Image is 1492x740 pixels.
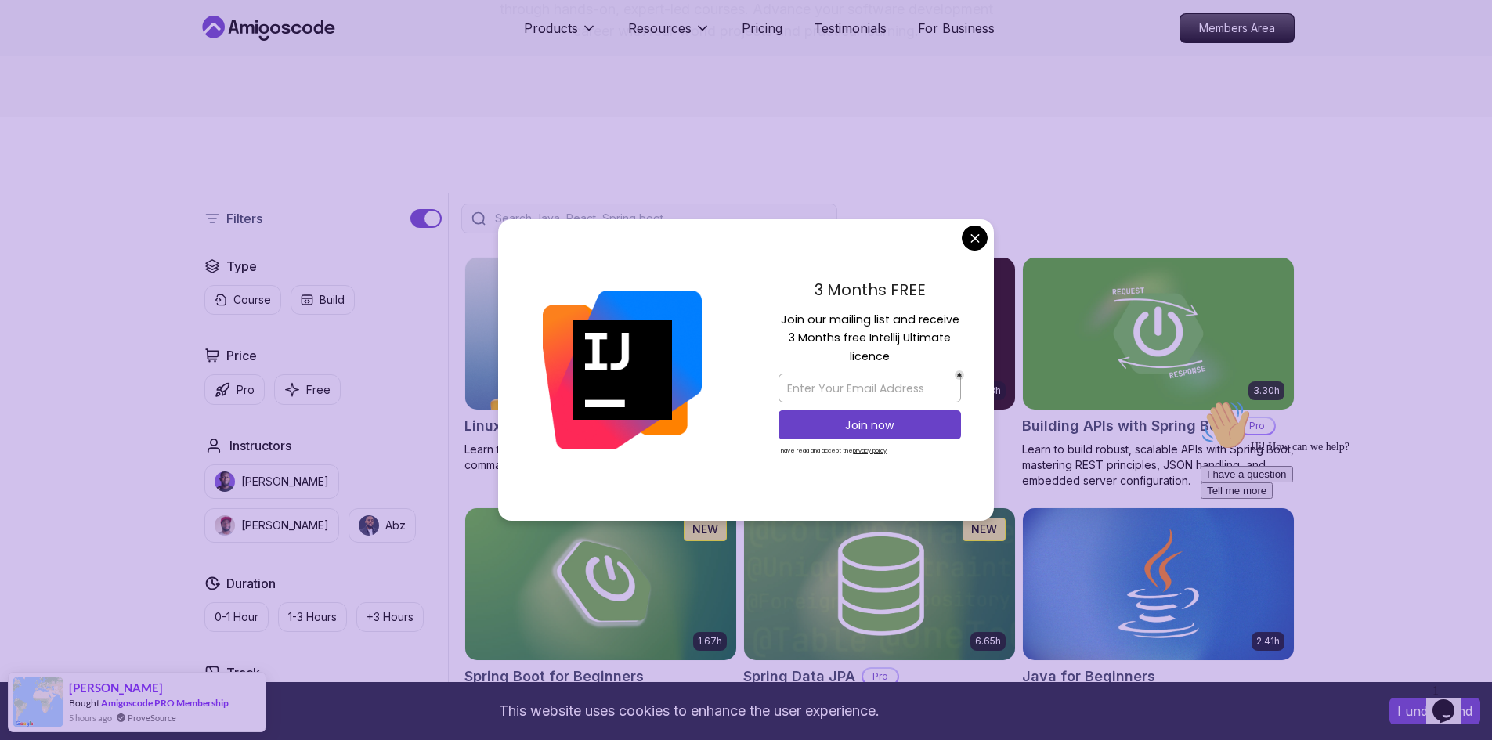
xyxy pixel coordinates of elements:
p: NEW [971,522,997,537]
h2: Type [226,257,257,276]
a: Amigoscode PRO Membership [101,697,229,709]
p: 6.65h [975,635,1001,648]
button: Build [291,285,355,315]
h2: Price [226,346,257,365]
p: +3 Hours [367,609,414,625]
a: Spring Boot for Beginners card1.67hNEWSpring Boot for BeginnersBuild a CRUD API with Spring Boot ... [464,507,737,724]
div: This website uses cookies to enhance the user experience. [12,694,1366,728]
img: Spring Data JPA card [744,508,1015,660]
p: Filters [226,209,262,228]
img: provesource social proof notification image [13,677,63,727]
a: Building APIs with Spring Boot card3.30hBuilding APIs with Spring BootProLearn to build robust, s... [1022,257,1295,489]
h2: Track [226,663,260,682]
p: Free [306,382,331,398]
button: Resources [628,19,710,50]
a: For Business [918,19,995,38]
p: Abz [385,518,406,533]
img: instructor img [215,515,235,536]
h2: Spring Data JPA [743,666,855,688]
p: Build [320,292,345,308]
h2: Instructors [229,436,291,455]
p: 0-1 Hour [215,609,258,625]
p: NEW [692,522,718,537]
p: Pro [237,382,255,398]
p: [PERSON_NAME] [241,518,329,533]
h2: Duration [226,574,276,593]
a: Testimonials [814,19,887,38]
p: Pro [863,669,898,684]
a: Pricing [742,19,782,38]
button: Tell me more [6,88,78,105]
input: Search Java, React, Spring boot ... [492,211,827,226]
a: ProveSource [128,711,176,724]
p: Course [233,292,271,308]
p: Members Area [1180,14,1294,42]
p: Products [524,19,578,38]
span: Bought [69,697,99,709]
img: :wave: [6,6,56,56]
p: [PERSON_NAME] [241,474,329,489]
h2: Java for Beginners [1022,666,1155,688]
iframe: chat widget [1194,394,1476,670]
img: Java for Beginners card [1023,508,1294,660]
p: Learn to build robust, scalable APIs with Spring Boot, mastering REST principles, JSON handling, ... [1022,442,1295,489]
h2: Spring Boot for Beginners [464,666,644,688]
p: 3.30h [1253,384,1280,397]
button: instructor img[PERSON_NAME] [204,508,339,543]
button: instructor img[PERSON_NAME] [204,464,339,499]
button: +3 Hours [356,602,424,632]
p: Resources [628,19,692,38]
button: 0-1 Hour [204,602,269,632]
span: Hi! How can we help? [6,47,155,59]
button: Free [274,374,341,405]
button: Accept cookies [1389,698,1480,724]
a: Members Area [1180,13,1295,43]
button: instructor imgAbz [349,508,416,543]
button: 1-3 Hours [278,602,347,632]
p: 1-3 Hours [288,609,337,625]
h2: Building APIs with Spring Boot [1022,415,1232,437]
span: 5 hours ago [69,711,112,724]
div: 👋Hi! How can we help?I have a questionTell me more [6,6,288,105]
p: 1.67h [698,635,722,648]
button: Products [524,19,597,50]
iframe: chat widget [1426,677,1476,724]
a: Spring Data JPA card6.65hNEWSpring Data JPAProMaster database management, advanced querying, and ... [743,507,1016,724]
button: Pro [204,374,265,405]
img: instructor img [215,471,235,492]
h2: Linux Fundamentals [464,415,603,437]
span: [PERSON_NAME] [69,681,163,695]
button: Course [204,285,281,315]
img: Spring Boot for Beginners card [465,508,736,660]
p: Learn the fundamentals of Linux and how to use the command line [464,442,737,473]
img: instructor img [359,515,379,536]
button: I have a question [6,72,99,88]
img: Building APIs with Spring Boot card [1023,258,1294,410]
a: Java for Beginners card2.41hJava for BeginnersBeginner-friendly Java course for essential program... [1022,507,1295,724]
a: Linux Fundamentals card6.00hLinux FundamentalsProLearn the fundamentals of Linux and how to use t... [464,257,737,473]
img: Linux Fundamentals card [465,258,736,410]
